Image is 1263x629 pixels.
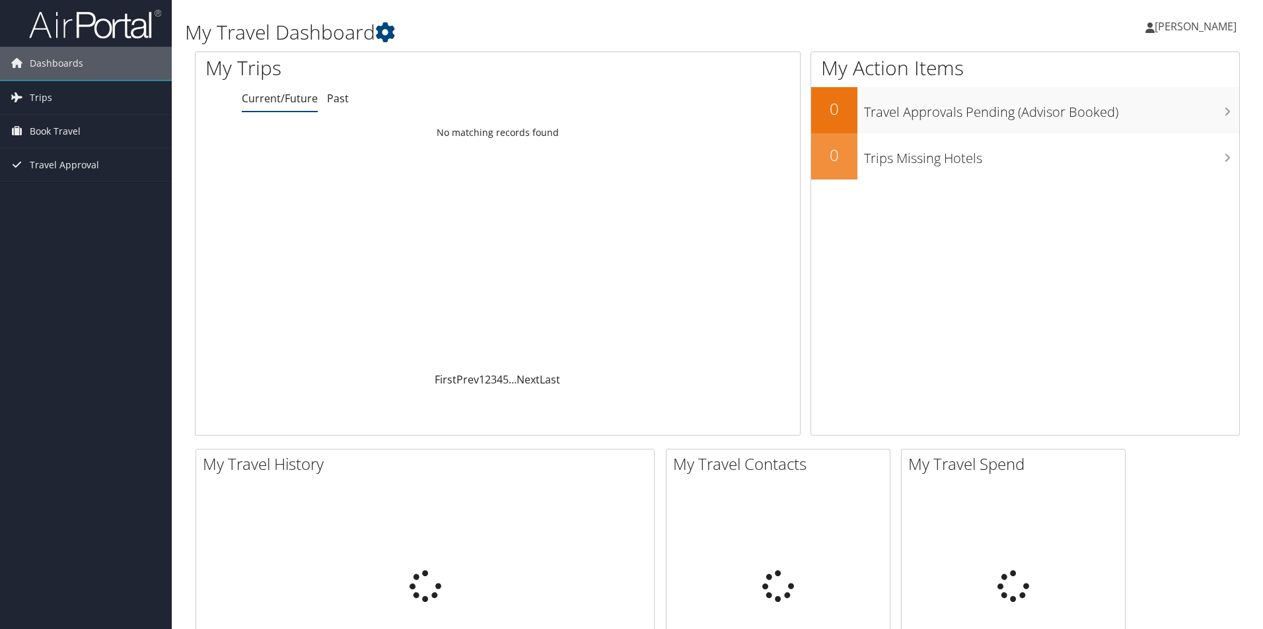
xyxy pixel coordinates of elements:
[864,143,1239,168] h3: Trips Missing Hotels
[908,453,1125,475] h2: My Travel Spend
[30,47,83,80] span: Dashboards
[509,372,517,387] span: …
[673,453,890,475] h2: My Travel Contacts
[811,54,1239,82] h1: My Action Items
[30,149,99,182] span: Travel Approval
[1155,19,1237,34] span: [PERSON_NAME]
[811,144,857,166] h2: 0
[242,91,318,106] a: Current/Future
[811,98,857,120] h2: 0
[1145,7,1250,46] a: [PERSON_NAME]
[485,372,491,387] a: 2
[327,91,349,106] a: Past
[196,121,800,145] td: No matching records found
[479,372,485,387] a: 1
[203,453,654,475] h2: My Travel History
[30,81,52,114] span: Trips
[864,96,1239,121] h3: Travel Approvals Pending (Advisor Booked)
[30,115,81,148] span: Book Travel
[491,372,497,387] a: 3
[456,372,479,387] a: Prev
[811,87,1239,133] a: 0Travel Approvals Pending (Advisor Booked)
[517,372,540,387] a: Next
[29,9,161,40] img: airportal-logo.png
[540,372,560,387] a: Last
[811,133,1239,180] a: 0Trips Missing Hotels
[205,54,538,82] h1: My Trips
[435,372,456,387] a: First
[497,372,503,387] a: 4
[503,372,509,387] a: 5
[185,18,895,46] h1: My Travel Dashboard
